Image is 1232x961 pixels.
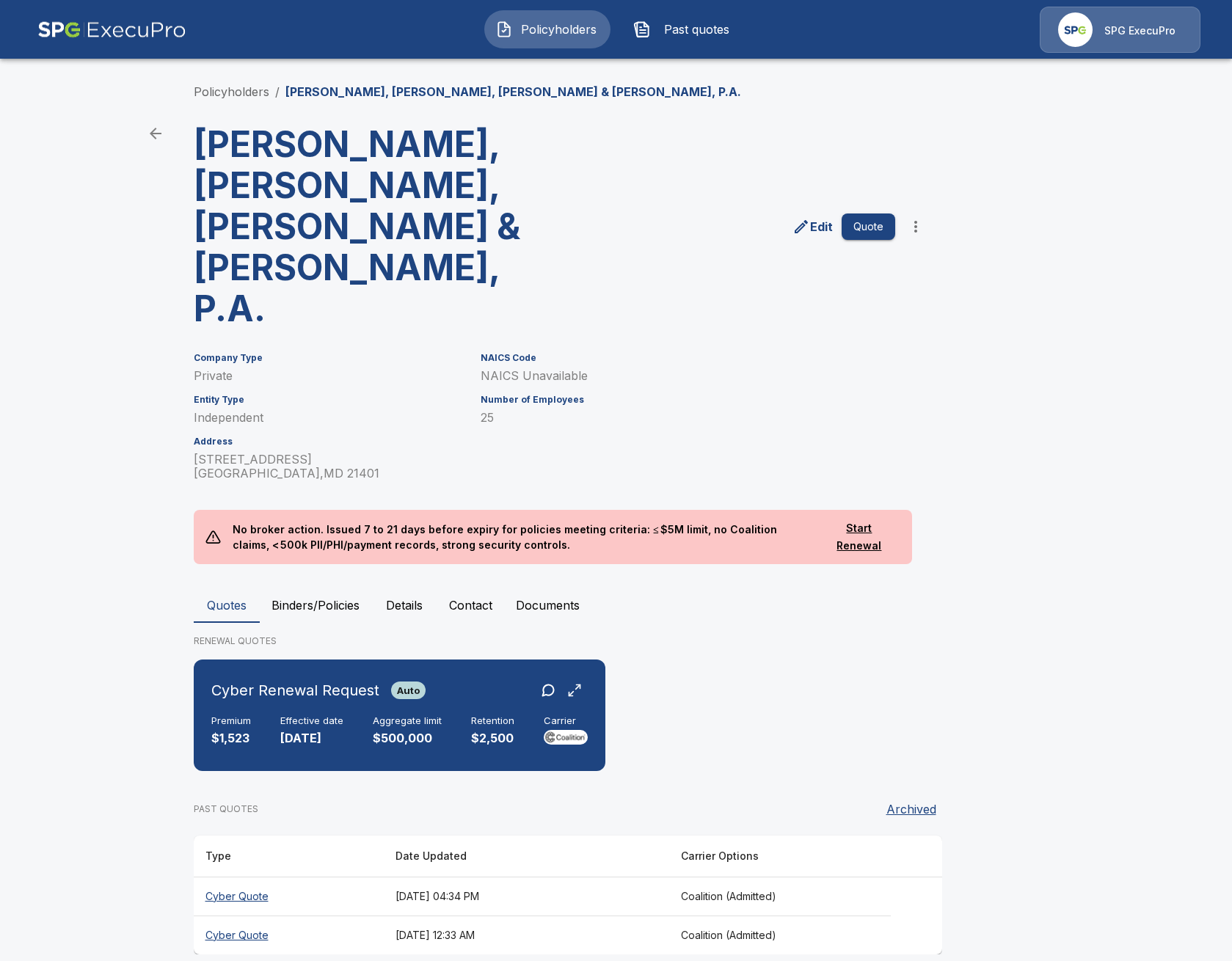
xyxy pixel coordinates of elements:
[818,515,900,560] button: Start Renewal
[141,119,170,148] a: back
[544,715,588,727] h6: Carrier
[481,411,894,425] p: 25
[194,803,258,816] p: PAST QUOTES
[810,218,833,235] p: Edit
[519,21,599,38] span: Policyholders
[194,84,269,99] a: Policyholders
[633,21,651,38] img: Past quotes Icon
[504,588,591,623] button: Documents
[881,794,942,824] button: Archived
[280,730,343,747] p: [DATE]
[544,730,588,745] img: Carrier
[842,213,895,241] button: Quote
[371,588,437,623] button: Details
[194,836,942,954] table: responsive table
[194,83,741,101] nav: breadcrumb
[622,10,748,48] button: Past quotes IconPast quotes
[669,836,892,877] th: Carrier Options
[495,21,513,38] img: Policyholders Icon
[275,83,280,101] li: /
[384,836,669,877] th: Date Updated
[471,730,514,747] p: $2,500
[221,510,818,564] p: No broker action. Issued 7 to 21 days before expiry for policies meeting criteria: ≤ $5M limit, n...
[194,411,464,425] p: Independent
[669,877,892,916] th: Coalition (Admitted)
[471,715,514,727] h6: Retention
[194,588,260,623] button: Quotes
[481,369,894,383] p: NAICS Unavailable
[194,124,556,329] h3: [PERSON_NAME], [PERSON_NAME], [PERSON_NAME] & [PERSON_NAME], P.A.
[901,212,930,241] button: more
[194,836,384,877] th: Type
[194,588,1039,623] div: policyholder tabs
[481,395,894,405] h6: Number of Employees
[194,916,384,954] th: Cyber Quote
[790,215,836,238] a: edit
[481,353,894,363] h6: NAICS Code
[657,21,737,38] span: Past quotes
[384,877,669,916] th: [DATE] 04:34 PM
[1040,7,1200,53] a: Agency IconSPG ExecuPro
[211,679,379,702] h6: Cyber Renewal Request
[484,10,610,48] button: Policyholders IconPolicyholders
[280,715,343,727] h6: Effective date
[194,369,464,383] p: Private
[194,453,464,480] p: [STREET_ADDRESS] [GEOGRAPHIC_DATA] , MD 21401
[260,588,371,623] button: Binders/Policies
[194,877,384,916] th: Cyber Quote
[211,715,251,727] h6: Premium
[391,684,426,696] span: Auto
[285,83,741,101] p: [PERSON_NAME], [PERSON_NAME], [PERSON_NAME] & [PERSON_NAME], P.A.
[211,730,251,747] p: $1,523
[194,353,464,363] h6: Company Type
[384,916,669,954] th: [DATE] 12:33 AM
[194,635,1039,648] p: RENEWAL QUOTES
[437,588,504,623] button: Contact
[194,395,464,405] h6: Entity Type
[669,916,892,954] th: Coalition (Admitted)
[1104,23,1175,38] p: SPG ExecuPro
[1058,12,1093,47] img: Agency Icon
[373,715,442,727] h6: Aggregate limit
[373,730,442,747] p: $500,000
[37,7,186,53] img: AA Logo
[194,436,464,447] h6: Address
